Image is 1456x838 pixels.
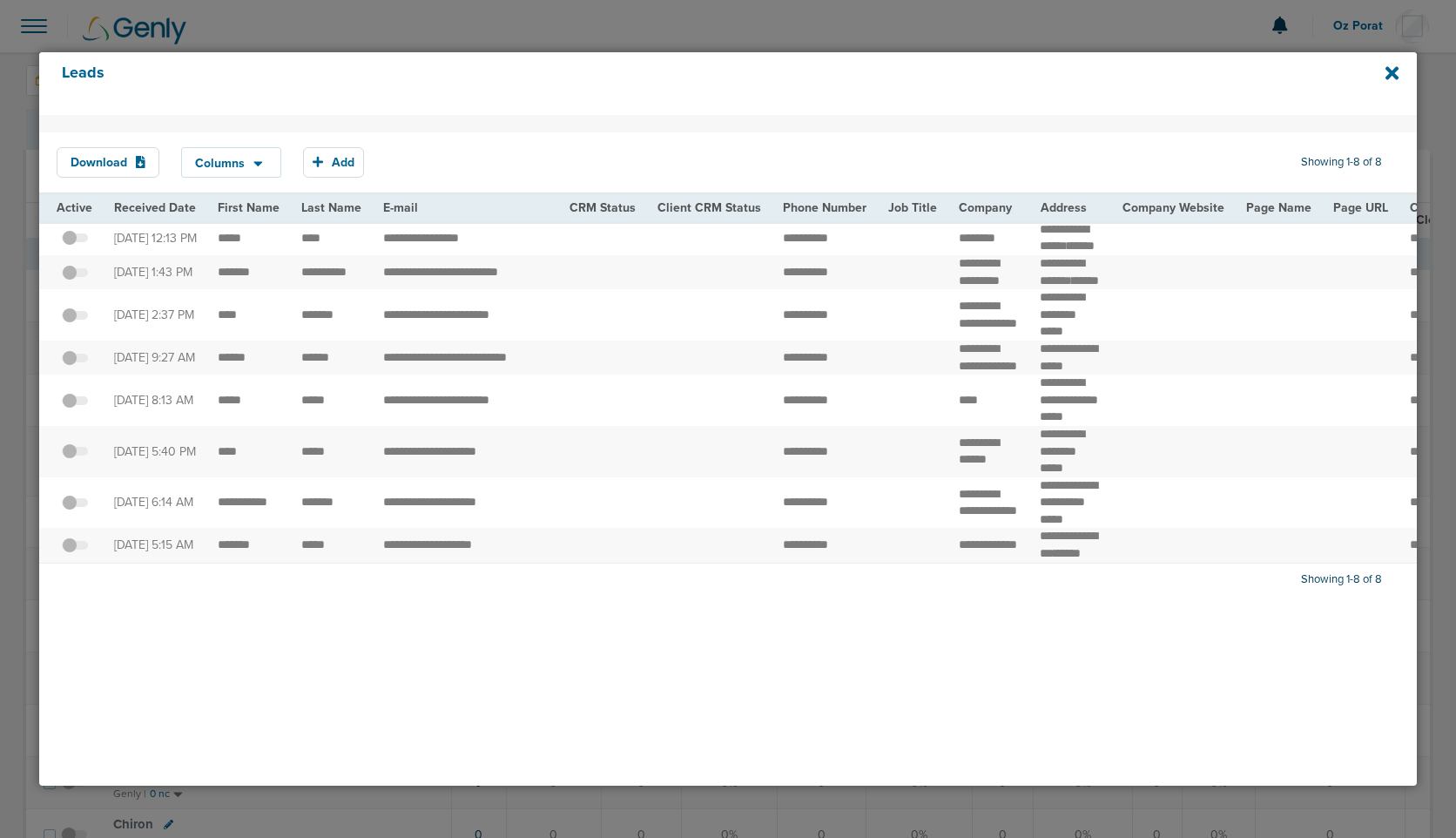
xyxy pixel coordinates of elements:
th: Address [1029,194,1111,221]
td: [DATE] 12:13 PM [104,221,207,255]
td: [DATE] 9:27 AM [104,341,207,375]
th: Page Name [1236,194,1323,221]
span: Showing 1-8 of 8 [1301,572,1382,587]
span: First Name [218,200,280,215]
span: E-mail [383,200,418,215]
td: [DATE] 1:43 PM [104,255,207,289]
span: Showing 1-8 of 8 [1301,155,1382,170]
td: [DATE] 5:15 AM [104,528,207,563]
button: Download [57,147,159,178]
h4: Leads [62,64,1265,104]
span: Active [57,200,92,215]
td: [DATE] 8:13 AM [104,375,207,426]
td: [DATE] 2:37 PM [104,289,207,341]
th: Company Website [1112,194,1236,221]
span: Page URL [1333,200,1388,215]
th: Client CRM Status [647,194,772,221]
span: Columns [195,158,245,170]
span: Phone Number [783,200,866,215]
span: Received Date [114,200,196,215]
td: [DATE] 6:14 AM [104,477,207,529]
span: CRM Status [570,200,636,215]
td: [DATE] 5:40 PM [104,426,207,477]
th: Company [948,194,1029,221]
span: Add [332,155,354,170]
button: Add [303,147,364,178]
th: Job Title [878,194,948,221]
span: Last Name [301,200,361,215]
